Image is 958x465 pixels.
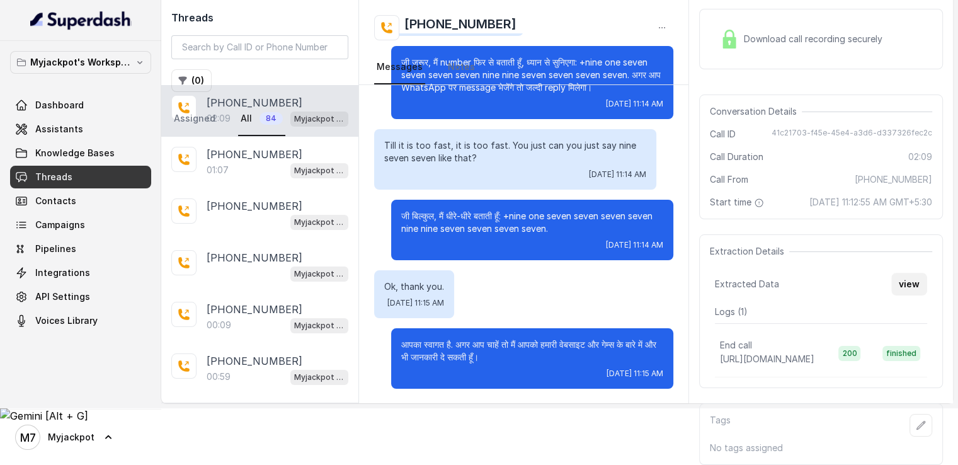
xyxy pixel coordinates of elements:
span: Start time [710,196,767,209]
a: Campaigns [10,214,151,236]
p: Logs ( 1 ) [715,306,927,318]
text: M7 [20,431,36,444]
span: [DATE] 11:14 AM [589,169,646,180]
p: Myjackpot's Workspace [30,55,131,70]
h2: Threads [171,10,348,25]
p: [PHONE_NUMBER] [207,302,302,317]
a: Assigned [171,102,218,136]
a: Knowledge Bases [10,142,151,164]
a: Messages [374,50,425,84]
a: Myjackpot [10,420,151,455]
a: Notes [445,50,477,84]
p: Myjackpot agent [294,268,345,280]
span: [DATE] 11:15 AM [387,298,444,308]
p: Myjackpot agent [294,319,345,332]
p: 00:09 [207,319,231,331]
a: Pipelines [10,238,151,260]
span: [DATE] 11:14 AM [606,99,663,109]
p: Myjackpot agent [294,371,345,384]
span: Call ID [710,128,736,141]
span: 200 [838,346,860,361]
a: Dashboard [10,94,151,117]
h2: [PHONE_NUMBER] [404,15,516,40]
p: [PHONE_NUMBER] [207,250,302,265]
span: finished [882,346,920,361]
p: Tags [710,414,731,437]
button: (0) [171,69,212,92]
span: Assistants [35,123,83,135]
a: Integrations [10,261,151,284]
span: Knowledge Bases [35,147,115,159]
span: [DATE] 11:12:55 AM GMT+5:30 [809,196,932,209]
nav: Tabs [171,102,348,136]
p: Myjackpot agent [294,216,345,229]
p: [PHONE_NUMBER] [207,198,302,214]
a: All84 [238,102,285,136]
button: Myjackpot's Workspace [10,51,151,74]
span: Call Duration [710,151,763,163]
p: जी बिल्कुल, मैं धीरे-धीरे बताती हूँ: +nine one seven seven seven seven nine nine seven seven seve... [401,210,663,235]
p: 00:59 [207,370,231,383]
p: Myjackpot agent [294,164,345,177]
span: Dashboard [35,99,84,112]
p: आपका स्वागत है. अगर आप चाहें तो मैं आपको हमारी वेबसाइट और गेम्स के बारे में और भी जानकारी दे सकती... [401,338,663,364]
p: [PHONE_NUMBER] [207,147,302,162]
nav: Tabs [374,50,673,84]
span: Threads [35,171,72,183]
span: [URL][DOMAIN_NAME] [720,353,814,364]
span: Myjackpot [48,431,94,444]
a: API Settings [10,285,151,308]
span: 84 [259,112,283,125]
img: light.svg [30,10,132,30]
p: Till it is too fast, it is too fast. You just can you just say nine seven seven like that? [384,139,646,164]
span: Extraction Details [710,245,789,258]
span: [PHONE_NUMBER] [855,173,932,186]
p: Ok, thank you. [384,280,444,293]
span: Conversation Details [710,105,802,118]
span: [DATE] 11:14 AM [606,240,663,250]
span: Pipelines [35,243,76,255]
p: No tags assigned [710,442,932,454]
span: Campaigns [35,219,85,231]
input: Search by Call ID or Phone Number [171,35,348,59]
button: view [891,273,927,296]
span: 41c21703-f45e-45e4-a3d6-d337326fec2c [772,128,932,141]
span: Extracted Data [715,278,779,290]
p: 01:07 [207,164,229,176]
a: Assistants [10,118,151,141]
span: Voices Library [35,314,98,327]
span: API Settings [35,290,90,303]
a: Contacts [10,190,151,212]
a: Threads [10,166,151,188]
p: [PHONE_NUMBER] [207,353,302,369]
img: Lock Icon [720,30,739,49]
a: Voices Library [10,309,151,332]
span: Integrations [35,267,90,279]
span: Call From [710,173,748,186]
span: 02:09 [908,151,932,163]
span: Download call recording securely [744,33,887,45]
p: End call [720,339,752,352]
span: [DATE] 11:15 AM [607,369,663,379]
span: Contacts [35,195,76,207]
